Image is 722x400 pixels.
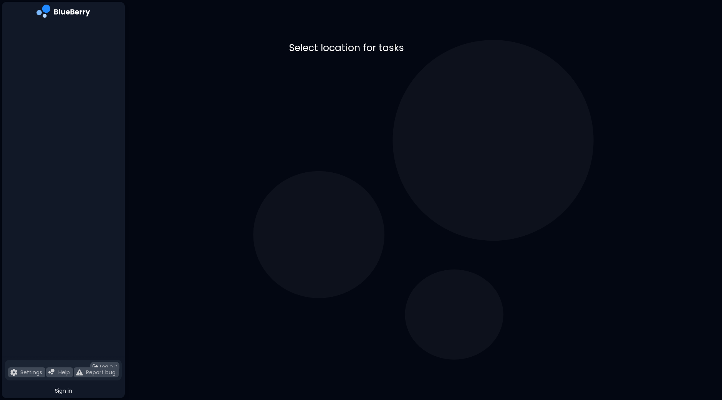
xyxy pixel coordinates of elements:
span: Sign in [55,387,72,394]
img: file icon [10,369,17,376]
img: file icon [48,369,55,376]
img: file icon [76,369,83,376]
p: Select location for tasks [289,41,558,54]
p: Help [58,369,70,376]
img: company logo [36,5,90,20]
img: logout [93,364,98,370]
span: Log out [100,364,117,370]
p: Settings [20,369,42,376]
p: Report bug [86,369,116,376]
button: Sign in [5,383,122,398]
